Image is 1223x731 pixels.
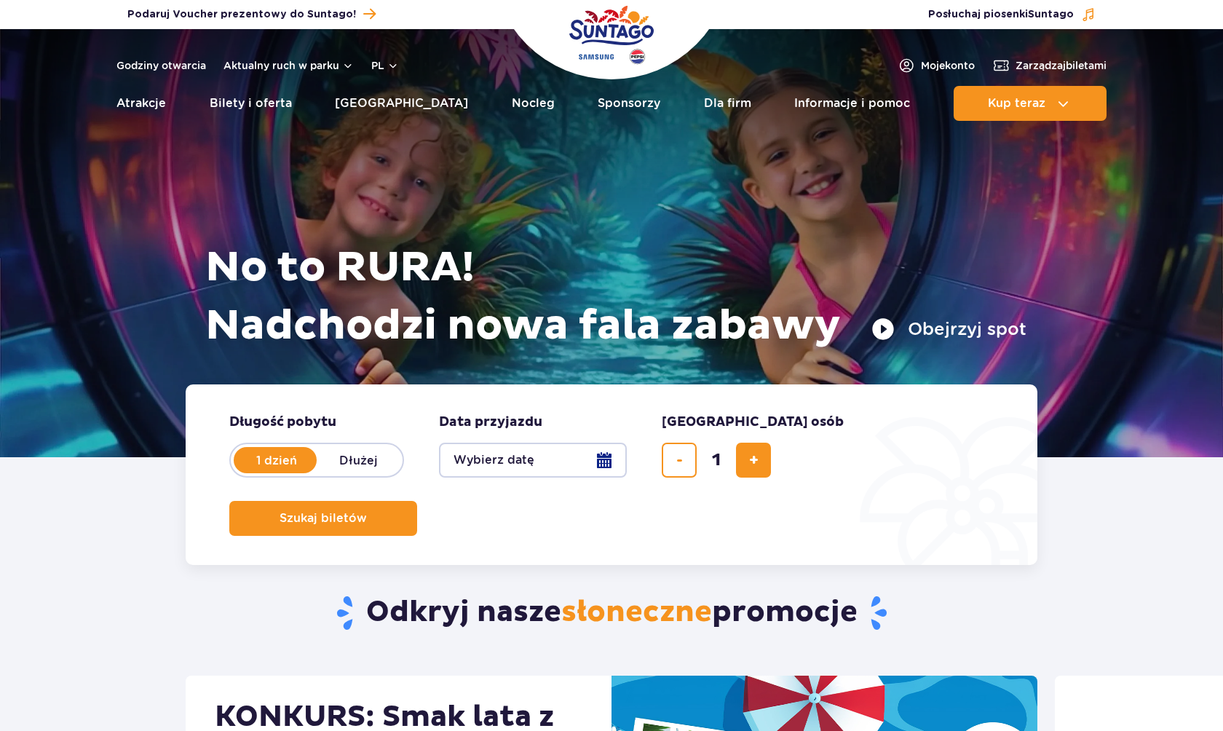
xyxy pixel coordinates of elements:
a: Godziny otwarcia [116,58,206,73]
span: Długość pobytu [229,414,336,431]
span: Zarządzaj biletami [1016,58,1107,73]
button: dodaj bilet [736,443,771,478]
label: Dłużej [317,445,400,475]
span: Szukaj biletów [280,512,367,525]
button: Wybierz datę [439,443,627,478]
button: Szukaj biletów [229,501,417,536]
a: Informacje i pomoc [794,86,910,121]
form: Planowanie wizyty w Park of Poland [186,384,1037,565]
h1: No to RURA! Nadchodzi nowa fala zabawy [205,239,1026,355]
a: Mojekonto [898,57,975,74]
button: Aktualny ruch w parku [223,60,354,71]
a: Sponsorzy [598,86,660,121]
a: Bilety i oferta [210,86,292,121]
span: Moje konto [921,58,975,73]
button: pl [371,58,399,73]
label: 1 dzień [235,445,318,475]
button: usuń bilet [662,443,697,478]
span: Podaruj Voucher prezentowy do Suntago! [127,7,356,22]
a: Podaruj Voucher prezentowy do Suntago! [127,4,376,24]
a: [GEOGRAPHIC_DATA] [335,86,468,121]
a: Atrakcje [116,86,166,121]
input: liczba biletów [699,443,734,478]
button: Kup teraz [954,86,1107,121]
span: Data przyjazdu [439,414,542,431]
h2: Odkryj nasze promocje [186,594,1038,632]
span: słoneczne [561,594,712,631]
button: Obejrzyj spot [871,317,1026,341]
a: Zarządzajbiletami [992,57,1107,74]
span: Posłuchaj piosenki [928,7,1074,22]
a: Nocleg [512,86,555,121]
span: Suntago [1028,9,1074,20]
span: [GEOGRAPHIC_DATA] osób [662,414,844,431]
span: Kup teraz [988,97,1045,110]
button: Posłuchaj piosenkiSuntago [928,7,1096,22]
a: Dla firm [704,86,751,121]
